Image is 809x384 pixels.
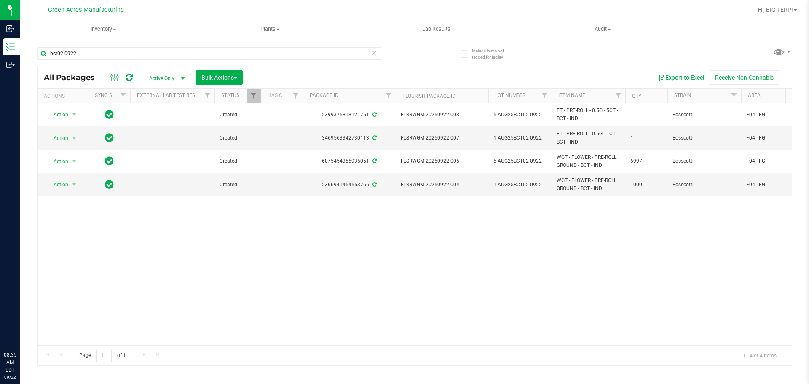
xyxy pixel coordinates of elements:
button: Export to Excel [653,70,710,85]
a: Lab Results [353,20,520,38]
span: Sync from Compliance System [371,182,377,188]
span: 1 [630,134,662,142]
span: In Sync [105,132,114,144]
button: Receive Non-Cannabis [710,70,779,85]
span: select [69,179,80,191]
a: Filter [382,89,396,103]
span: Bosscotti [672,181,736,189]
span: WGT - FLOWER - PRE-ROLL GROUND - BCT - IND [557,177,620,193]
span: F04 - FG [746,111,799,119]
a: Status [221,92,239,98]
a: Filter [538,89,552,103]
span: In Sync [105,155,114,167]
a: Strain [674,92,691,98]
span: FLSRWGM-20250922-005 [401,157,483,165]
p: 08:35 AM EDT [4,351,16,374]
span: FLSRWGM-20250922-007 [401,134,483,142]
span: All Packages [44,73,103,82]
span: select [69,132,80,144]
span: Audit [520,25,686,33]
th: Has COA [261,89,303,103]
inline-svg: Inbound [6,24,15,33]
span: 6997 [630,157,662,165]
span: F04 - FG [746,157,799,165]
div: 2399375818121751 [302,111,397,119]
span: 5-AUG25BCT02-0922 [493,111,546,119]
span: Page of 1 [72,349,133,362]
button: Bulk Actions [196,70,243,85]
span: Sync from Compliance System [371,158,377,164]
span: 1 - 4 of 4 items [736,349,783,362]
span: Created [220,134,256,142]
span: Lab Results [411,25,462,33]
span: select [69,156,80,167]
span: Action [46,156,69,167]
span: FLSRWGM-20250922-004 [401,181,483,189]
iframe: Resource center [8,317,34,342]
span: 1-AUG25BCT02-0922 [493,181,546,189]
span: Created [220,157,256,165]
span: Hi, BIG TERP! [758,6,793,13]
span: Action [46,109,69,121]
a: Audit [520,20,686,38]
a: Inventory [20,20,187,38]
a: Flourish Package ID [402,93,455,99]
a: Filter [611,89,625,103]
a: Package ID [310,92,338,98]
span: Sync from Compliance System [371,135,377,141]
span: In Sync [105,109,114,121]
span: Inventory [20,25,187,33]
span: Bosscotti [672,111,736,119]
input: 1 [96,349,112,362]
span: FLSRWGM-20250922-008 [401,111,483,119]
span: Clear [371,47,377,58]
a: Plants [187,20,353,38]
input: Search Package ID, Item Name, SKU, Lot or Part Number... [37,47,381,60]
span: FT - PRE-ROLL - 0.5G - 1CT - BCT - IND [557,130,620,146]
span: Created [220,111,256,119]
span: Action [46,179,69,191]
span: F04 - FG [746,134,799,142]
span: Bosscotti [672,157,736,165]
span: select [69,109,80,121]
span: WGT - FLOWER - PRE-ROLL GROUND - BCT - IND [557,153,620,169]
a: Sync Status [95,92,127,98]
a: Area [748,92,761,98]
a: Filter [201,89,214,103]
span: Include items not tagged for facility [472,48,514,60]
div: 3469563342730113 [302,134,397,142]
span: 1-AUG25BCT02-0922 [493,134,546,142]
span: Plants [187,25,353,33]
span: F04 - FG [746,181,799,189]
span: FT - PRE-ROLL - 0.5G - 5CT - BCT - IND [557,107,620,123]
span: Green Acres Manufacturing [48,6,124,13]
a: Qty [632,93,641,99]
div: 2366941454553766 [302,181,397,189]
a: Filter [247,89,261,103]
span: In Sync [105,179,114,191]
div: Actions [44,93,85,99]
span: 1000 [630,181,662,189]
span: Bosscotti [672,134,736,142]
inline-svg: Inventory [6,43,15,51]
a: Filter [116,89,130,103]
a: Filter [289,89,303,103]
a: Lot Number [495,92,525,98]
span: Bulk Actions [201,74,237,81]
span: Action [46,132,69,144]
a: Item Name [558,92,585,98]
span: 1 [630,111,662,119]
div: 6075454355935051 [302,157,397,165]
span: Created [220,181,256,189]
a: Filter [727,89,741,103]
p: 09/22 [4,374,16,380]
span: Sync from Compliance System [371,112,377,118]
span: 5-AUG25BCT02-0922 [493,157,546,165]
a: External Lab Test Result [137,92,203,98]
inline-svg: Outbound [6,61,15,69]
